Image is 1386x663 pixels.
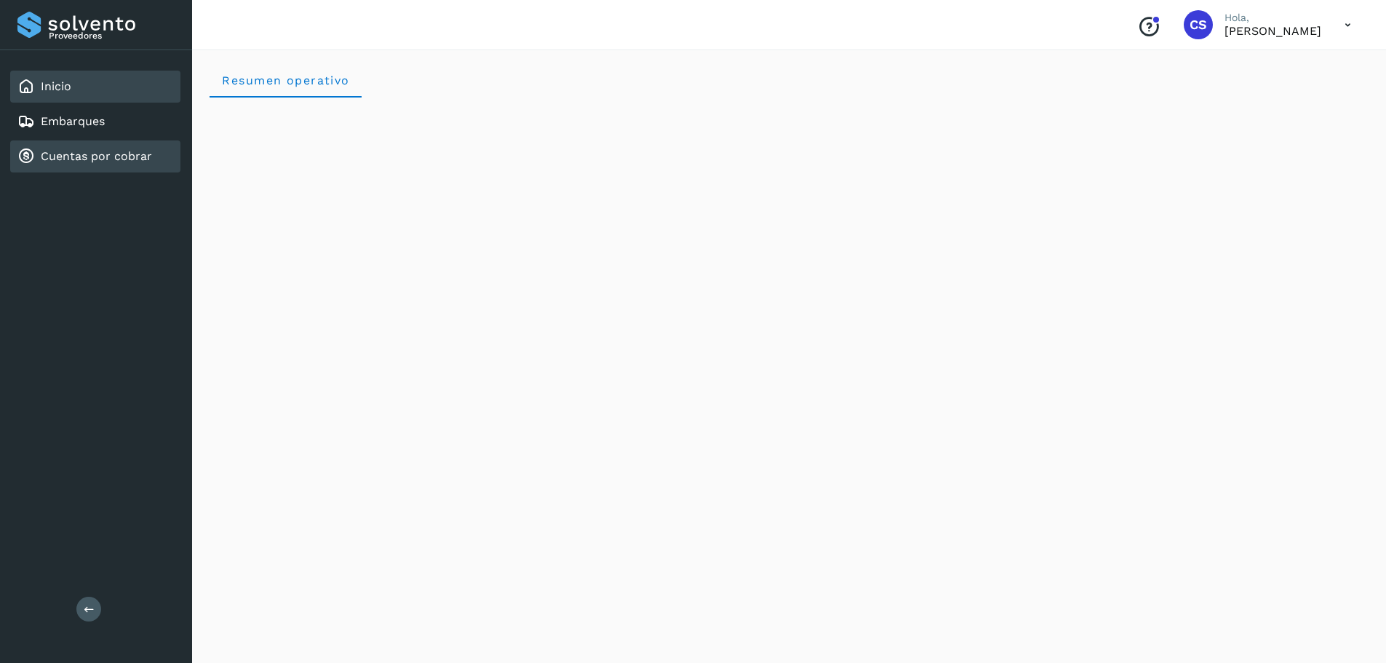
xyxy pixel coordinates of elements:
[41,114,105,128] a: Embarques
[10,106,180,138] div: Embarques
[10,140,180,172] div: Cuentas por cobrar
[10,71,180,103] div: Inicio
[221,74,350,87] span: Resumen operativo
[41,149,152,163] a: Cuentas por cobrar
[41,79,71,93] a: Inicio
[1224,12,1321,24] p: Hola,
[49,31,175,41] p: Proveedores
[1224,24,1321,38] p: CARLOS SALVADOR TORRES RUEDA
